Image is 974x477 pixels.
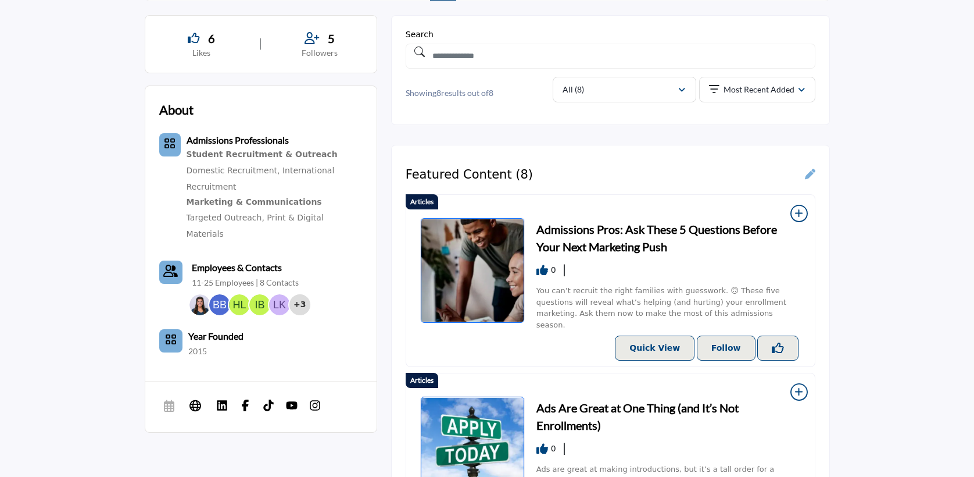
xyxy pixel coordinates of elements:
b: Employees & Contacts [192,262,282,273]
span: 6 [208,30,215,47]
div: Cutting-edge software solutions designed to streamline educational processes and enhance learning. [187,195,363,210]
div: Expert financial management and support tailored to the specific needs of educational institutions. [187,147,363,162]
img: YouTube [286,400,298,411]
img: Brianna B. [209,294,230,315]
p: Followers [277,47,363,59]
a: Domestic Recruitment, [187,166,280,175]
p: Showing results out of [406,87,546,99]
a: 11-25 Employees | 8 Contacts [192,277,299,289]
span: 0 [551,443,556,455]
img: Hillary L. [229,294,250,315]
img: LinkedIn [216,400,228,411]
div: +3 [289,294,310,315]
p: Quick View [629,342,680,354]
span: 8 [436,88,441,98]
a: Employees & Contacts [192,261,282,275]
a: Targeted Outreach, [187,213,264,222]
b: Admissions Professionals [187,134,289,145]
img: Facebook [239,400,251,411]
img: Lael K. [269,294,290,315]
p: Follow [711,342,741,354]
button: Like Resources [757,336,798,361]
img: Missy S. [189,294,210,315]
a: You can’t recruit the right families with guesswork. 🙃 These five questions will reveal what’s he... [536,286,786,329]
a: Marketing & Communications [187,195,363,210]
p: Articles [410,375,434,386]
button: All (8) [553,77,696,102]
p: Likes [159,47,245,59]
img: Irecka B. [249,294,270,315]
h2: About [159,100,194,119]
p: Most Recent Added [724,84,794,95]
p: All (8) [563,84,584,95]
a: Student Recruitment & Outreach [187,147,363,162]
a: Link of redirect to contact page [159,261,182,284]
a: Admissions Pros: Ask These 5 Questions Before Your Next Marketing Push [536,220,801,255]
img: TikTok [263,400,274,411]
span: 0 [551,264,556,276]
img: Admissions Pros: Ask These 5 Questions Before Your Next Marketing Push [421,218,524,323]
h2: Featured Content (8) [406,168,533,182]
a: Admissions Professionals [187,136,289,145]
h1: Search [406,30,815,40]
button: Follow [697,336,755,361]
button: Most Recent Added [699,77,815,102]
button: Contact-Employee Icon [159,261,182,284]
button: Category Icon [159,133,181,156]
a: International Recruitment [187,166,335,191]
p: 2015 [188,346,207,357]
a: Admissions Pros: Ask These 5 Questions Before Your Next Marketing Push [420,218,525,322]
span: 8 [489,88,493,98]
span: 5 [328,30,335,47]
button: Quick View [615,336,694,361]
img: Instagram [309,400,321,411]
a: Ads Are Great at One Thing (and It’s Not Enrollments) [536,399,801,434]
button: No of member icon [159,329,182,353]
b: Year Founded [188,329,243,343]
p: Articles [410,197,434,207]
